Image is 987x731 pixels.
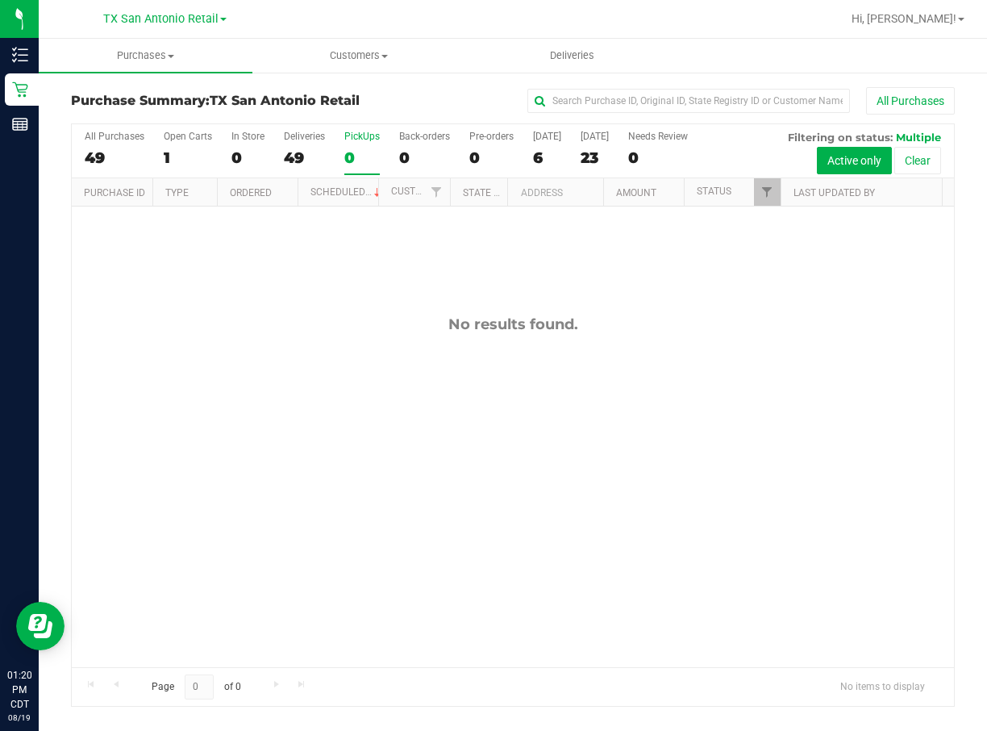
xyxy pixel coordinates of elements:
[39,48,252,63] span: Purchases
[399,148,450,167] div: 0
[533,148,561,167] div: 6
[72,315,954,333] div: No results found.
[788,131,893,144] span: Filtering on status:
[391,186,441,197] a: Customer
[465,39,679,73] a: Deliveries
[507,178,603,207] th: Address
[164,131,212,142] div: Open Carts
[231,131,264,142] div: In Store
[12,81,28,98] inline-svg: Retail
[533,131,561,142] div: [DATE]
[85,148,144,167] div: 49
[344,148,380,167] div: 0
[164,148,212,167] div: 1
[894,147,941,174] button: Clear
[84,187,145,198] a: Purchase ID
[852,12,956,25] span: Hi, [PERSON_NAME]!
[252,39,466,73] a: Customers
[103,12,219,26] span: TX San Antonio Retail
[628,131,688,142] div: Needs Review
[310,186,384,198] a: Scheduled
[827,675,938,699] span: No items to display
[463,187,548,198] a: State Registry ID
[7,712,31,724] p: 08/19
[71,94,365,108] h3: Purchase Summary:
[616,187,656,198] a: Amount
[284,131,325,142] div: Deliveries
[210,93,360,108] span: TX San Antonio Retail
[754,178,781,206] a: Filter
[344,131,380,142] div: PickUps
[7,668,31,712] p: 01:20 PM CDT
[628,148,688,167] div: 0
[253,48,465,63] span: Customers
[866,87,955,115] button: All Purchases
[793,187,875,198] a: Last Updated By
[12,47,28,63] inline-svg: Inventory
[85,131,144,142] div: All Purchases
[581,131,609,142] div: [DATE]
[469,148,514,167] div: 0
[16,602,65,650] iframe: Resource center
[230,187,272,198] a: Ordered
[39,39,252,73] a: Purchases
[817,147,892,174] button: Active only
[527,89,850,113] input: Search Purchase ID, Original ID, State Registry ID or Customer Name...
[165,187,189,198] a: Type
[469,131,514,142] div: Pre-orders
[697,186,731,197] a: Status
[528,48,616,63] span: Deliveries
[423,178,450,206] a: Filter
[896,131,941,144] span: Multiple
[12,116,28,132] inline-svg: Reports
[138,675,254,700] span: Page of 0
[581,148,609,167] div: 23
[284,148,325,167] div: 49
[399,131,450,142] div: Back-orders
[231,148,264,167] div: 0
